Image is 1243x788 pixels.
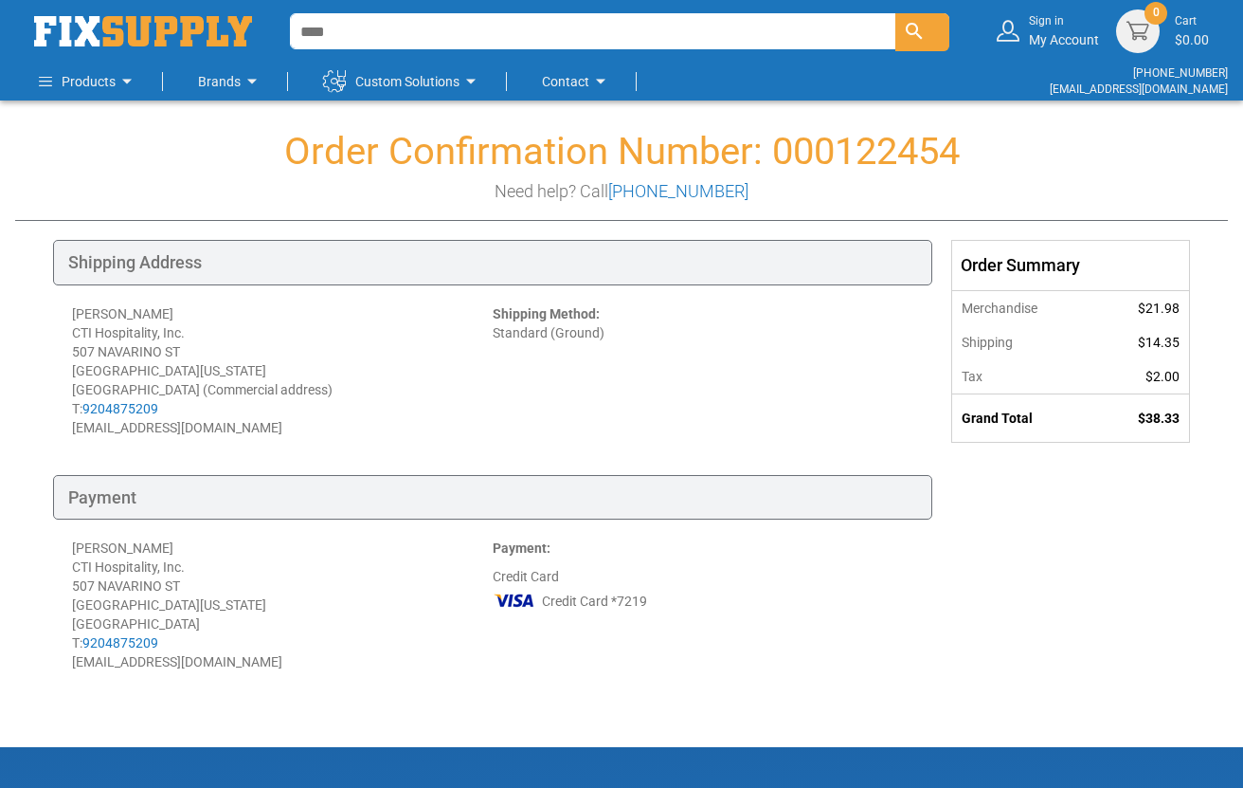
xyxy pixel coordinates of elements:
[82,401,158,416] a: 9204875209
[493,586,536,614] img: VI
[1153,5,1160,21] span: 0
[542,592,647,611] span: Credit Card *7219
[1138,411,1180,426] span: $38.33
[493,539,913,671] div: Credit Card
[608,181,748,201] a: [PHONE_NUMBER]
[34,16,252,46] img: Fix Industrial Supply
[323,63,482,101] a: Custom Solutions
[493,306,600,321] strong: Shipping Method:
[952,290,1096,325] th: Merchandise
[15,131,1228,173] h1: Order Confirmation Number: 000122454
[493,304,913,437] div: Standard (Ground)
[1133,66,1228,80] a: [PHONE_NUMBER]
[1175,32,1209,47] span: $0.00
[952,325,1096,359] th: Shipping
[1029,13,1099,29] small: Sign in
[542,63,612,101] a: Contact
[1175,13,1209,29] small: Cart
[1029,13,1099,48] div: My Account
[15,182,1228,201] h3: Need help? Call
[53,475,932,521] div: Payment
[72,304,493,437] div: [PERSON_NAME] CTI Hospitality, Inc. 507 NAVARINO ST [GEOGRAPHIC_DATA][US_STATE] [GEOGRAPHIC_DATA]...
[962,411,1033,426] strong: Grand Total
[53,240,932,285] div: Shipping Address
[72,539,493,671] div: [PERSON_NAME] CTI Hospitality, Inc. 507 NAVARINO ST [GEOGRAPHIC_DATA][US_STATE] [GEOGRAPHIC_DATA]...
[198,63,263,101] a: Brands
[34,16,252,46] a: store logo
[1145,369,1180,384] span: $2.00
[39,63,138,101] a: Products
[1050,82,1228,96] a: [EMAIL_ADDRESS][DOMAIN_NAME]
[1138,301,1180,316] span: $21.98
[952,241,1189,290] div: Order Summary
[952,359,1096,394] th: Tax
[493,541,550,556] strong: Payment:
[82,635,158,651] a: 9204875209
[1138,335,1180,350] span: $14.35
